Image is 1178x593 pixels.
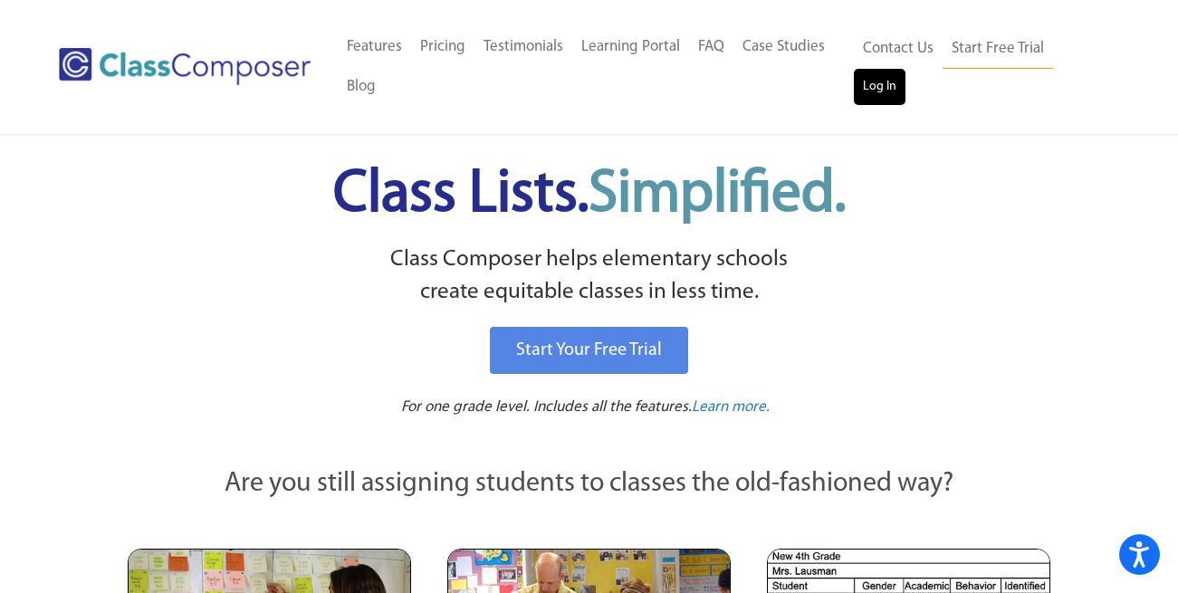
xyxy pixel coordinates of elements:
[490,327,688,374] a: Start Your Free Trial
[589,166,846,225] span: Simplified.
[572,27,689,67] a: Learning Portal
[125,244,1054,310] p: Class Composer helps elementary schools create equitable classes in less time.
[333,166,846,225] span: Class Lists.
[338,27,411,67] a: Features
[338,67,385,107] a: Blog
[474,27,572,67] a: Testimonials
[854,29,1106,105] nav: Header Menu
[128,464,1051,504] p: Are you still assigning students to classes the old-fashioned way?
[692,397,770,419] a: Learn more.
[59,48,311,85] img: Class Composer
[401,399,692,415] span: For one grade level. Includes all the features.
[854,29,943,69] a: Contact Us
[338,27,854,107] nav: Header Menu
[733,27,834,67] a: Case Studies
[692,399,770,415] span: Learn more.
[689,27,733,67] a: FAQ
[516,341,662,359] span: Start Your Free Trial
[411,27,474,67] a: Pricing
[943,29,1053,70] a: Start Free Trial
[854,69,905,105] a: Log In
